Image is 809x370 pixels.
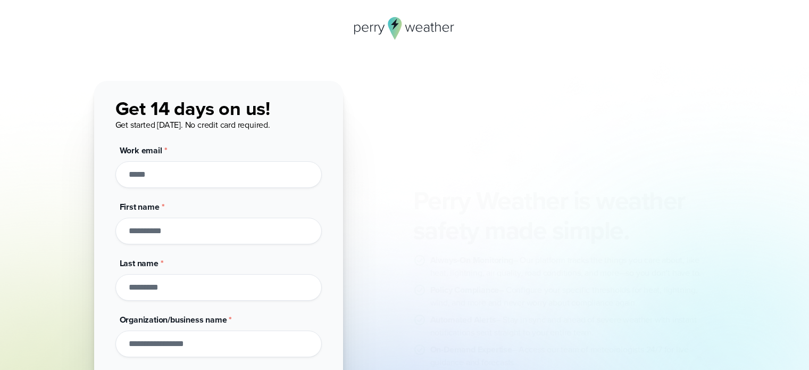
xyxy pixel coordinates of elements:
[115,119,270,131] span: Get started [DATE]. No credit card required.
[120,257,159,269] span: Last name
[115,94,270,122] span: Get 14 days on us!
[120,201,160,213] span: First name
[120,144,162,157] span: Work email
[120,314,227,326] span: Organization/business name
